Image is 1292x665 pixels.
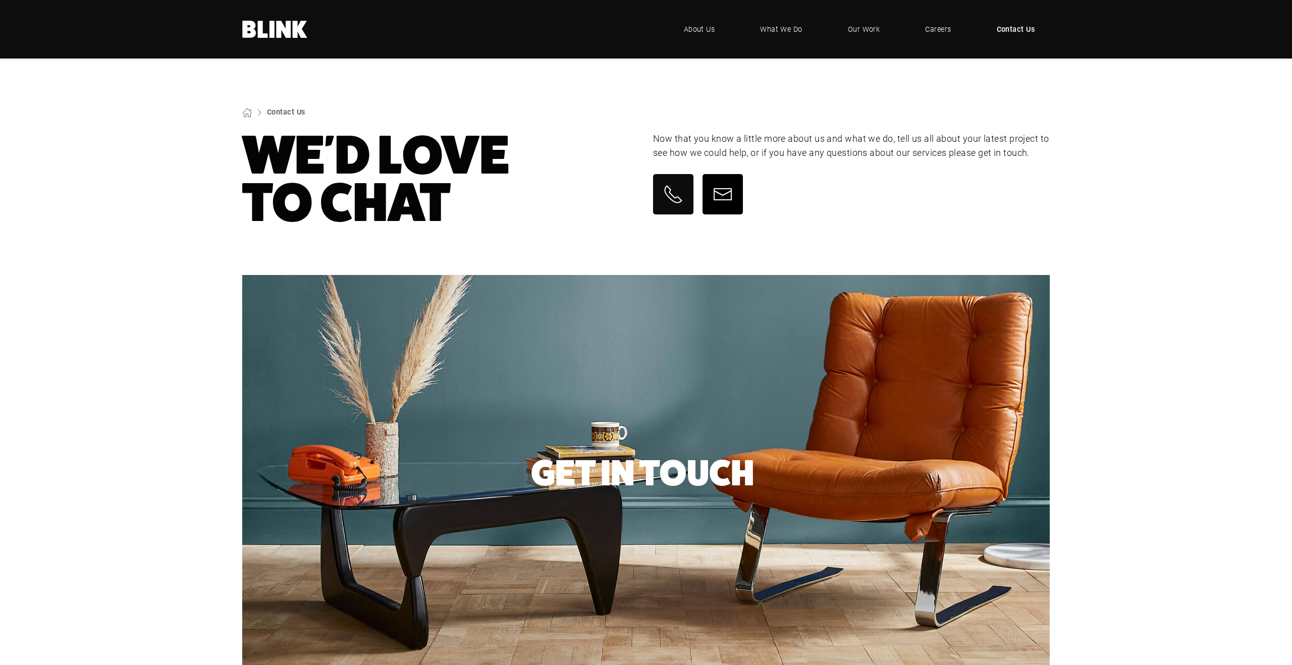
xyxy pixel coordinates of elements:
[925,24,951,35] span: Careers
[760,24,802,35] span: What We Do
[745,14,818,44] a: What We Do
[833,14,895,44] a: Our Work
[242,132,639,227] h1: We'd Love To Chat
[653,132,1050,160] p: Now that you know a little more about us and what we do, tell us all about your latest project to...
[982,14,1050,44] a: Contact Us
[997,24,1035,35] span: Contact Us
[267,107,305,117] a: Contact Us
[669,14,730,44] a: About Us
[848,24,880,35] span: Our Work
[910,14,966,44] a: Careers
[242,21,308,38] a: Home
[531,458,754,489] h2: Get In Touch
[684,24,715,35] span: About Us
